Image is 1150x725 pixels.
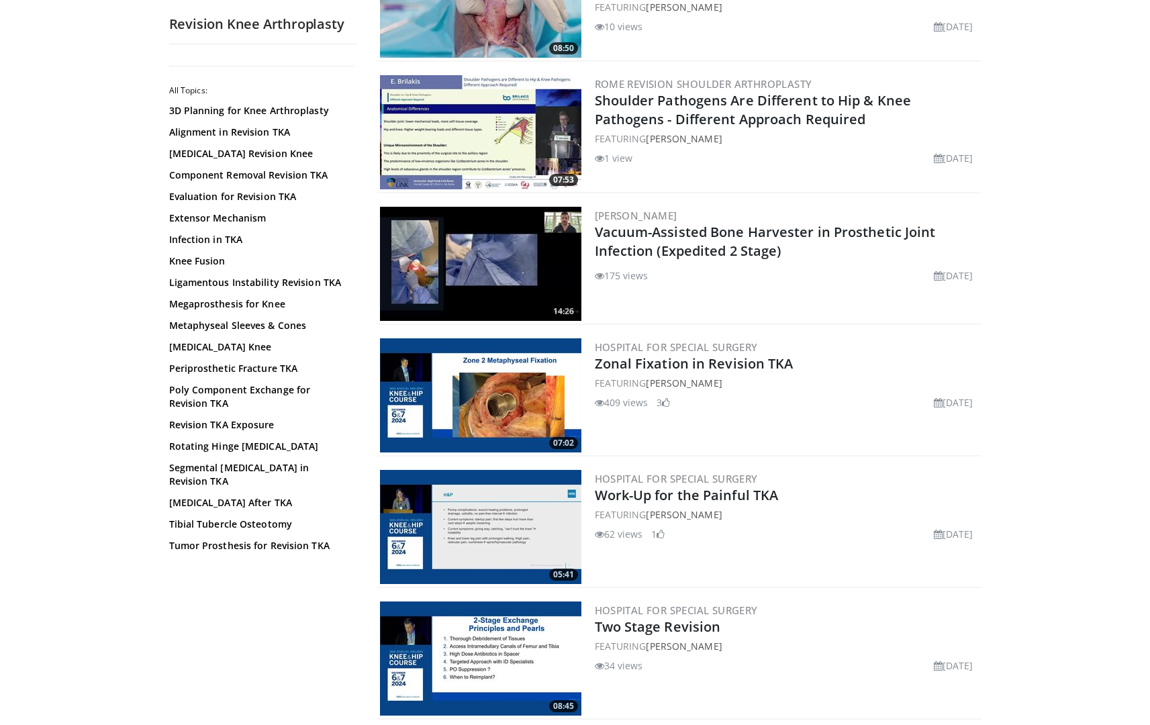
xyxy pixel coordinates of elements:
div: FEATURING [595,507,979,522]
li: 62 views [595,527,643,541]
a: Work-Up for the Painful TKA [595,486,779,504]
img: 8c00ecc6-b8d7-4566-b435-2fac14d4dde7.300x170_q85_crop-smart_upscale.jpg [380,338,581,452]
a: 05:41 [380,470,581,584]
a: [PERSON_NAME] [646,1,722,13]
a: Ligamentous Instability Revision TKA [169,276,350,289]
a: Vacuum-Assisted Bone Harvester in Prosthetic Joint Infection (Expedited 2 Stage) [595,223,936,260]
li: [DATE] [934,19,973,34]
a: Rotating Hinge [MEDICAL_DATA] [169,440,350,453]
a: 14:26 [380,207,581,321]
div: FEATURING [595,639,979,653]
img: 6b92915c-3a4e-467c-8b1f-434e8d6fb7bb.300x170_q85_crop-smart_upscale.jpg [380,470,581,584]
a: [MEDICAL_DATA] Knee [169,340,350,354]
li: 409 views [595,395,649,409]
img: aebf1bae-9046-459c-8a52-aa8091816a9f.300x170_q85_crop-smart_upscale.jpg [380,601,581,716]
a: Alignment in Revision TKA [169,126,350,139]
div: FEATURING [595,132,979,146]
a: Two Stage Revision [595,618,721,636]
li: [DATE] [934,395,973,409]
span: 08:45 [549,700,578,712]
span: 08:50 [549,42,578,54]
li: [DATE] [934,151,973,165]
div: FEATURING [595,376,979,390]
li: 175 views [595,269,649,283]
a: Poly Component Exchange for Revision TKA [169,383,350,410]
li: 1 [651,527,665,541]
a: [PERSON_NAME] [595,209,677,222]
a: [PERSON_NAME] [646,377,722,389]
a: [PERSON_NAME] [646,132,722,145]
span: 05:41 [549,569,578,581]
span: 07:02 [549,437,578,449]
a: [MEDICAL_DATA] After TKA [169,496,350,510]
li: 10 views [595,19,643,34]
a: Evaluation for Revision TKA [169,190,350,203]
a: Segmental [MEDICAL_DATA] in Revision TKA [169,461,350,488]
a: 07:02 [380,338,581,452]
h2: All Topics: [169,85,354,96]
a: Zonal Fixation in Revision TKA [595,354,794,373]
a: Tumor Prosthesis for Revision TKA [169,539,350,552]
li: [DATE] [934,527,973,541]
a: [PERSON_NAME] [646,508,722,521]
li: 3 [657,395,670,409]
a: Shoulder Pathogens Are Different to Hip & Knee Pathogens - Different Approach Required [595,91,912,128]
span: 07:53 [549,174,578,186]
img: 6a7d116b-e731-469b-a02b-077c798815a2.300x170_q85_crop-smart_upscale.jpg [380,75,581,189]
h2: Revision Knee Arthroplasty [169,15,357,33]
a: Tibial Tubercle Osteotomy [169,518,350,531]
li: [DATE] [934,659,973,673]
a: Megaprosthesis for Knee [169,297,350,311]
a: 07:53 [380,75,581,189]
a: Component Removal Revision TKA [169,168,350,182]
a: Knee Fusion [169,254,350,268]
li: [DATE] [934,269,973,283]
a: Metaphyseal Sleeves & Cones [169,319,350,332]
a: Hospital for Special Surgery [595,340,758,354]
li: 34 views [595,659,643,673]
a: Extensor Mechanism [169,211,350,225]
a: Periprosthetic Fracture TKA [169,362,350,375]
a: Revision TKA Exposure [169,418,350,432]
li: 1 view [595,151,633,165]
img: fbb4f29f-992a-4c37-90e7-9c0378bde42f.300x170_q85_crop-smart_upscale.jpg [380,207,581,321]
a: [PERSON_NAME] [646,640,722,652]
a: Infection in TKA [169,233,350,246]
a: Rome Revision Shoulder Arthroplasty [595,77,812,91]
span: 14:26 [549,305,578,318]
a: Hospital for Special Surgery [595,603,758,617]
a: 3D Planning for Knee Arthroplasty [169,104,350,117]
a: Hospital for Special Surgery [595,472,758,485]
a: 08:45 [380,601,581,716]
a: [MEDICAL_DATA] Revision Knee [169,147,350,160]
